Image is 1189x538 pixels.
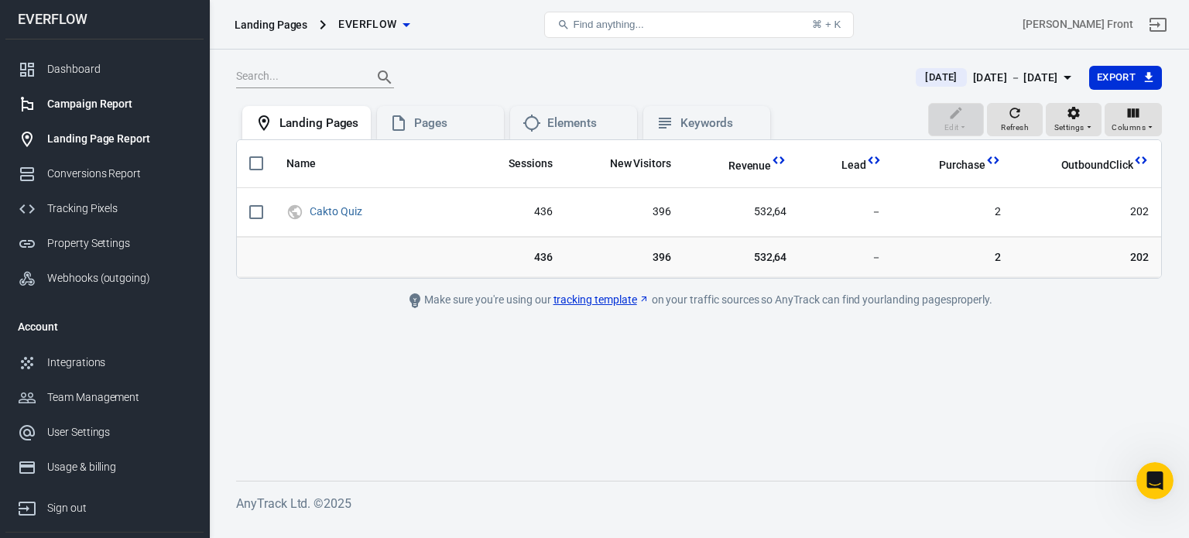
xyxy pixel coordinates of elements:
button: EVERFLOW [332,10,415,39]
div: Sign out [47,500,191,516]
div: Pages [414,115,492,132]
span: OutboundClick [1061,158,1133,173]
div: Elements [547,115,625,132]
div: Team Management [47,389,191,406]
span: Total revenue calculated by AnyTrack. [708,156,772,175]
svg: This column is calculated from AnyTrack real-time data [866,152,882,168]
input: Search... [236,67,360,87]
span: 202 [1026,204,1149,220]
div: ⌘ + K [812,19,841,30]
div: Landing Pages [279,115,358,132]
span: Settings [1054,121,1084,135]
span: － [811,249,882,265]
svg: This column is calculated from AnyTrack real-time data [771,152,786,168]
span: 532,64 [696,204,786,220]
h6: AnyTrack Ltd. © 2025 [236,494,1162,513]
a: Webhooks (outgoing) [5,261,204,296]
a: Conversions Report [5,156,204,191]
span: EVERFLOW [338,15,396,34]
span: [DATE] [919,70,963,85]
div: User Settings [47,424,191,440]
button: Columns [1105,103,1162,137]
span: 396 [577,249,671,265]
a: Team Management [5,380,204,415]
div: Integrations [47,355,191,371]
span: New Visitors [590,156,672,172]
iframe: Intercom live chat [1136,462,1174,499]
div: Keywords [680,115,758,132]
svg: This column is calculated from AnyTrack real-time data [985,152,1001,168]
a: Campaign Report [5,87,204,122]
a: User Settings [5,415,204,450]
div: EVERFLOW [5,12,204,26]
div: Account id: KGa5hiGJ [1023,16,1133,33]
a: Cakto Quiz [310,205,362,218]
a: Integrations [5,345,204,380]
span: Find anything... [573,19,643,30]
span: OutboundClick [1041,158,1133,173]
span: 202 [1026,249,1149,265]
button: Find anything...⌘ + K [544,12,854,38]
a: tracking template [553,292,649,308]
a: Sign out [5,485,204,526]
span: Purchase [939,158,985,173]
span: New Visitors [610,156,672,172]
span: － [811,204,882,220]
span: 396 [577,204,671,220]
div: Make sure you're using our on your traffic sources so AnyTrack can find your landing pages properly. [351,291,1047,310]
div: scrollable content [237,140,1161,278]
span: Sessions [488,156,553,172]
li: Account [5,308,204,345]
div: Property Settings [47,235,191,252]
svg: UTM & Web Traffic [286,203,303,221]
div: [DATE] － [DATE] [973,68,1058,87]
span: Columns [1112,121,1146,135]
span: 436 [478,249,553,265]
a: Landing Page Report [5,122,204,156]
div: Tracking Pixels [47,200,191,217]
span: 532,64 [696,249,786,265]
span: Name [286,156,316,172]
a: Tracking Pixels [5,191,204,226]
svg: This column is calculated from AnyTrack real-time data [1133,152,1149,168]
div: Webhooks (outgoing) [47,270,191,286]
span: Revenue [728,159,772,174]
span: Name [286,156,336,172]
a: Sign out [1139,6,1177,43]
div: Conversions Report [47,166,191,182]
a: Dashboard [5,52,204,87]
span: 2 [906,249,1001,265]
div: Landing Page Report [47,131,191,147]
button: [DATE][DATE] － [DATE] [903,65,1088,91]
div: Usage & billing [47,459,191,475]
button: Settings [1046,103,1102,137]
span: Sessions [509,156,553,172]
span: Lead [841,158,866,173]
span: Purchase [919,158,985,173]
div: Campaign Report [47,96,191,112]
span: Lead [821,158,866,173]
a: Usage & billing [5,450,204,485]
span: 2 [906,204,1001,220]
span: Total revenue calculated by AnyTrack. [728,156,772,175]
span: 436 [478,204,553,220]
div: Dashboard [47,61,191,77]
a: Property Settings [5,226,204,261]
span: Refresh [1001,121,1029,135]
div: Landing Pages [235,17,307,33]
button: Export [1089,66,1162,90]
button: Refresh [987,103,1043,137]
button: Search [366,59,403,96]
